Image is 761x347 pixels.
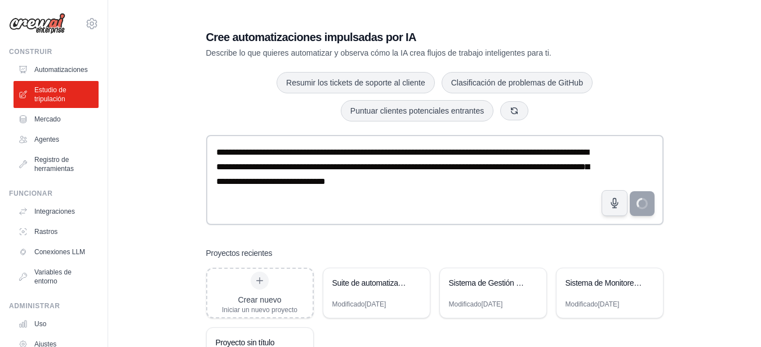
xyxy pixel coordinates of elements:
[14,263,99,290] a: Variables de entorno
[34,66,88,74] font: Automatizaciones
[451,78,583,87] font: Clasificación de problemas de GitHub
[206,249,273,258] font: Proyectos recientes
[14,243,99,261] a: Conexiones LLM
[442,72,593,93] button: Clasificación de problemas de GitHub
[9,13,65,34] img: Logo
[34,208,75,215] font: Integraciones
[34,156,74,173] font: Registro de herramientas
[566,278,714,287] font: Sistema de Monitoreo Sociosanitario Integral
[34,115,61,123] font: Mercado
[34,248,85,256] font: Conexiones LLM
[14,315,99,333] a: Uso
[14,202,99,220] a: Integraciones
[449,300,482,308] font: Modificado
[332,278,515,287] font: Suite de automatización empresarial con agentes de IA
[705,293,761,347] iframe: Widget de chat
[14,81,99,108] a: Estudio de tripulación
[598,300,620,308] font: [DATE]
[34,86,66,103] font: Estudio de tripulación
[286,78,425,87] font: Resumir los tickets de soporte al cliente
[9,190,52,197] font: Funcionar
[238,295,281,304] font: Crear nuevo
[216,338,275,347] font: Proyecto sin título
[482,300,503,308] font: [DATE]
[34,136,59,143] font: Agentes
[34,320,46,328] font: Uso
[602,190,628,216] button: Haga clic para decir su idea de automatización
[34,228,57,236] font: Rastros
[332,300,365,308] font: Modificado
[34,268,72,285] font: Variables de entorno
[14,223,99,241] a: Rastros
[14,130,99,148] a: Agentes
[14,61,99,79] a: Automatizaciones
[277,72,435,93] button: Resumir los tickets de soporte al cliente
[9,48,52,56] font: Construir
[206,48,551,57] font: Describe lo que quieres automatizar y observa cómo la IA crea flujos de trabajo inteligentes para...
[222,306,297,314] font: Iniciar un nuevo proyecto
[449,278,615,287] font: Sistema de Gestión de Aprendizaje Personalizado
[500,101,528,120] button: Obtenga nuevas sugerencias
[350,106,484,115] font: Puntuar clientes potenciales entrantes
[14,151,99,178] a: Registro de herramientas
[9,302,60,310] font: Administrar
[14,110,99,128] a: Mercado
[341,100,493,121] button: Puntuar clientes potenciales entrantes
[365,300,386,308] font: [DATE]
[206,31,416,43] font: Cree automatizaciones impulsadas por IA
[566,300,598,308] font: Modificado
